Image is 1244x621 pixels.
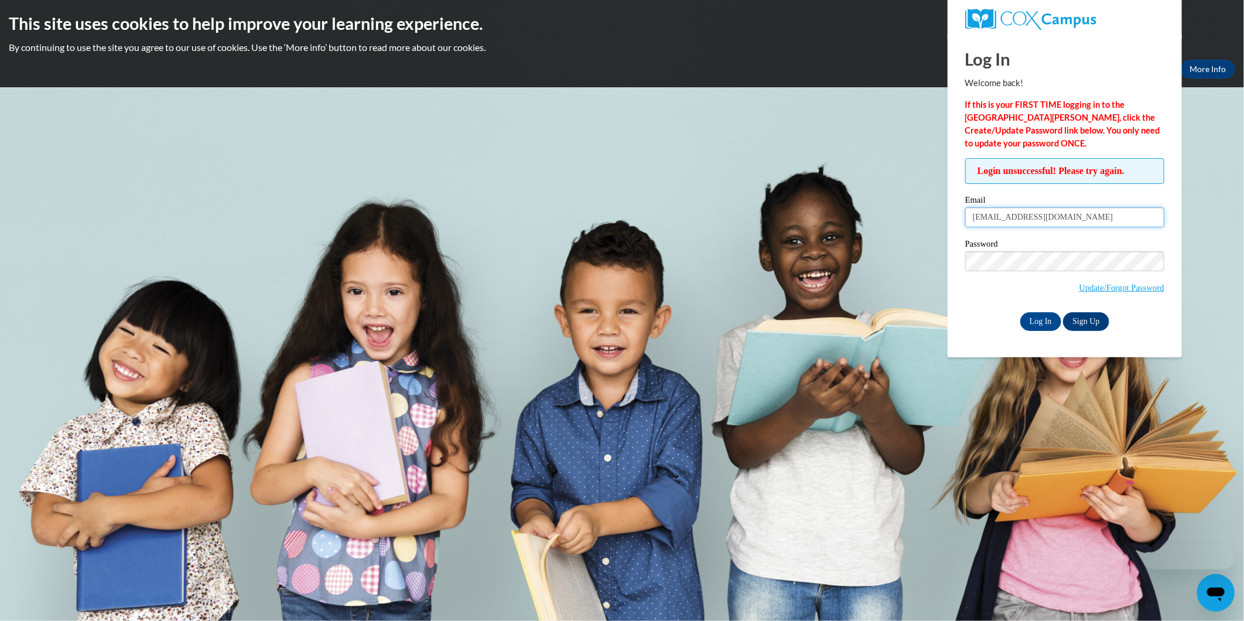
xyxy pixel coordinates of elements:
[1197,574,1235,612] iframe: Button to launch messaging window
[9,41,1235,54] p: By continuing to use the site you agree to our use of cookies. Use the ‘More info’ button to read...
[1020,312,1061,331] input: Log In
[1079,283,1164,292] a: Update/Forgot Password
[965,100,1160,148] strong: If this is your FIRST TIME logging in to the [GEOGRAPHIC_DATA][PERSON_NAME], click the Create/Upd...
[1180,60,1235,79] a: More Info
[965,47,1164,71] h1: Log In
[965,9,1164,30] a: COX Campus
[965,196,1164,207] label: Email
[965,240,1164,251] label: Password
[9,12,1235,35] h2: This site uses cookies to help improve your learning experience.
[965,9,1096,30] img: COX Campus
[1063,312,1109,331] a: Sign Up
[965,77,1164,90] p: Welcome back!
[965,158,1164,184] span: Login unsuccessful! Please try again.
[1143,544,1235,569] iframe: Message from company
